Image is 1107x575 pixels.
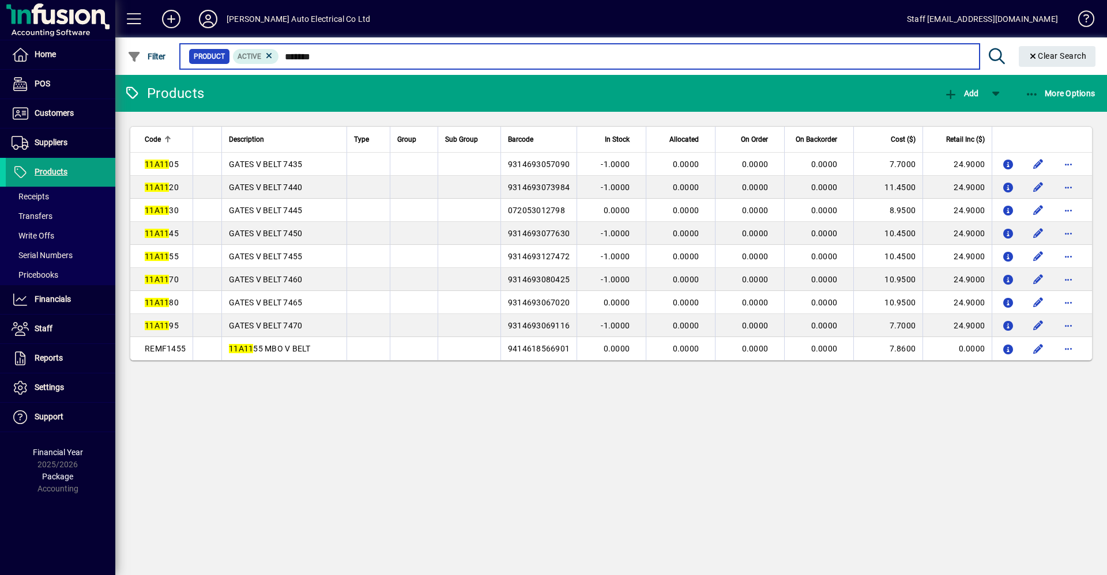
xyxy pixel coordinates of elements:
td: 24.9000 [922,314,992,337]
span: 0.0000 [742,275,769,284]
a: Receipts [6,187,115,206]
span: GATES V BELT 7460 [229,275,302,284]
span: 0.0000 [604,344,630,353]
span: Cost ($) [891,133,916,146]
td: 10.4500 [853,222,922,245]
button: More options [1059,293,1078,312]
span: 0.0000 [673,160,699,169]
span: 0.0000 [811,275,838,284]
span: 20 [145,183,179,192]
span: Package [42,472,73,481]
em: 11A11 [145,206,169,215]
td: 24.9000 [922,199,992,222]
span: 0.0000 [811,229,838,238]
div: Description [229,133,340,146]
a: Customers [6,99,115,128]
button: More options [1059,201,1078,220]
button: More options [1059,155,1078,173]
td: 10.9500 [853,268,922,291]
span: 80 [145,298,179,307]
span: Staff [35,324,52,333]
td: 24.9000 [922,176,992,199]
button: More options [1059,270,1078,289]
span: -1.0000 [601,252,630,261]
a: Support [6,403,115,432]
button: Clear [1019,46,1096,67]
span: Products [35,167,67,176]
span: Type [354,133,369,146]
div: [PERSON_NAME] Auto Electrical Co Ltd [227,10,370,28]
a: Settings [6,373,115,402]
span: 0.0000 [742,229,769,238]
span: GATES V BELT 7470 [229,321,302,330]
button: Edit [1029,224,1048,243]
span: 0.0000 [811,183,838,192]
span: 55 [145,252,179,261]
button: Profile [190,9,227,29]
em: 11A11 [145,275,169,284]
span: 9314693073984 [508,183,570,192]
span: 0.0000 [742,206,769,215]
a: Home [6,40,115,69]
span: Financials [35,294,71,304]
span: On Order [741,133,768,146]
em: 11A11 [145,160,169,169]
span: GATES V BELT 7455 [229,252,302,261]
a: POS [6,70,115,99]
span: 0.0000 [811,160,838,169]
button: Edit [1029,247,1048,266]
td: 8.9500 [853,199,922,222]
a: Knowledge Base [1070,2,1093,40]
span: REMF1455 [145,344,186,353]
td: 7.7000 [853,153,922,176]
em: 11A11 [145,321,169,330]
span: 0.0000 [811,344,838,353]
a: Reports [6,344,115,373]
span: In Stock [605,133,630,146]
span: More Options [1025,89,1095,98]
button: Filter [125,46,169,67]
button: Add [941,83,981,104]
a: Suppliers [6,128,115,157]
button: More options [1059,339,1078,358]
button: Edit [1029,155,1048,173]
em: 11A11 [145,252,169,261]
a: Pricebooks [6,265,115,285]
div: On Order [722,133,778,146]
span: 0.0000 [673,206,699,215]
span: Sub Group [445,133,478,146]
span: 0.0000 [811,321,838,330]
span: -1.0000 [601,160,630,169]
div: Staff [EMAIL_ADDRESS][DOMAIN_NAME] [907,10,1058,28]
span: 0.0000 [742,344,769,353]
button: More options [1059,247,1078,266]
span: 9314693080425 [508,275,570,284]
span: 0.0000 [673,183,699,192]
span: Write Offs [12,231,54,240]
td: 0.0000 [922,337,992,360]
td: 11.4500 [853,176,922,199]
span: GATES V BELT 7435 [229,160,302,169]
span: 30 [145,206,179,215]
span: Barcode [508,133,533,146]
span: 9314693077630 [508,229,570,238]
span: 0.0000 [742,183,769,192]
span: 0.0000 [673,229,699,238]
span: 95 [145,321,179,330]
span: 9314693067020 [508,298,570,307]
td: 10.9500 [853,291,922,314]
span: 0.0000 [673,344,699,353]
span: On Backorder [796,133,837,146]
span: 45 [145,229,179,238]
span: 9414618566901 [508,344,570,353]
span: Active [238,52,261,60]
span: GATES V BELT 7450 [229,229,302,238]
span: Product [194,51,225,62]
span: Add [944,89,978,98]
a: Transfers [6,206,115,226]
span: 0.0000 [811,206,838,215]
span: 0.0000 [673,298,699,307]
span: Customers [35,108,74,118]
div: On Backorder [792,133,848,146]
span: Receipts [12,192,49,201]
